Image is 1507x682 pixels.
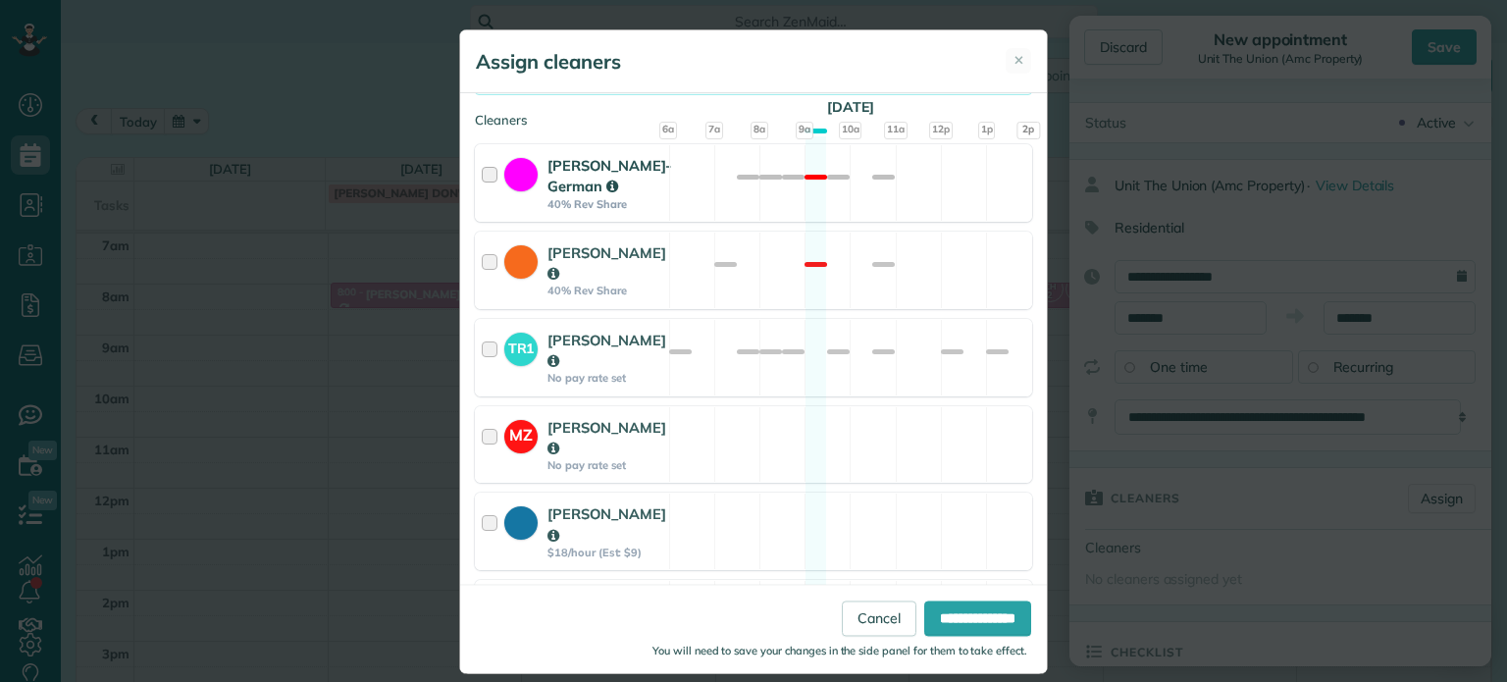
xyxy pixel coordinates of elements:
strong: 40% Rev Share [547,197,671,211]
div: Cleaners [475,111,1032,117]
strong: [PERSON_NAME] [547,504,666,544]
strong: [PERSON_NAME]-German [547,156,671,195]
strong: [PERSON_NAME] [547,418,666,457]
span: ✕ [1013,51,1024,70]
strong: 40% Rev Share [547,284,666,297]
strong: TR1 [504,333,538,359]
small: You will need to save your changes in the side panel for them to take effect. [652,645,1027,658]
strong: No pay rate set [547,371,666,385]
strong: [PERSON_NAME] [547,331,666,370]
strong: [PERSON_NAME] [547,243,666,283]
h5: Assign cleaners [476,48,621,76]
strong: No pay rate set [547,458,666,472]
a: Cancel [842,602,916,637]
strong: MZ [504,420,538,447]
strong: $18/hour (Est: $9) [547,546,666,559]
